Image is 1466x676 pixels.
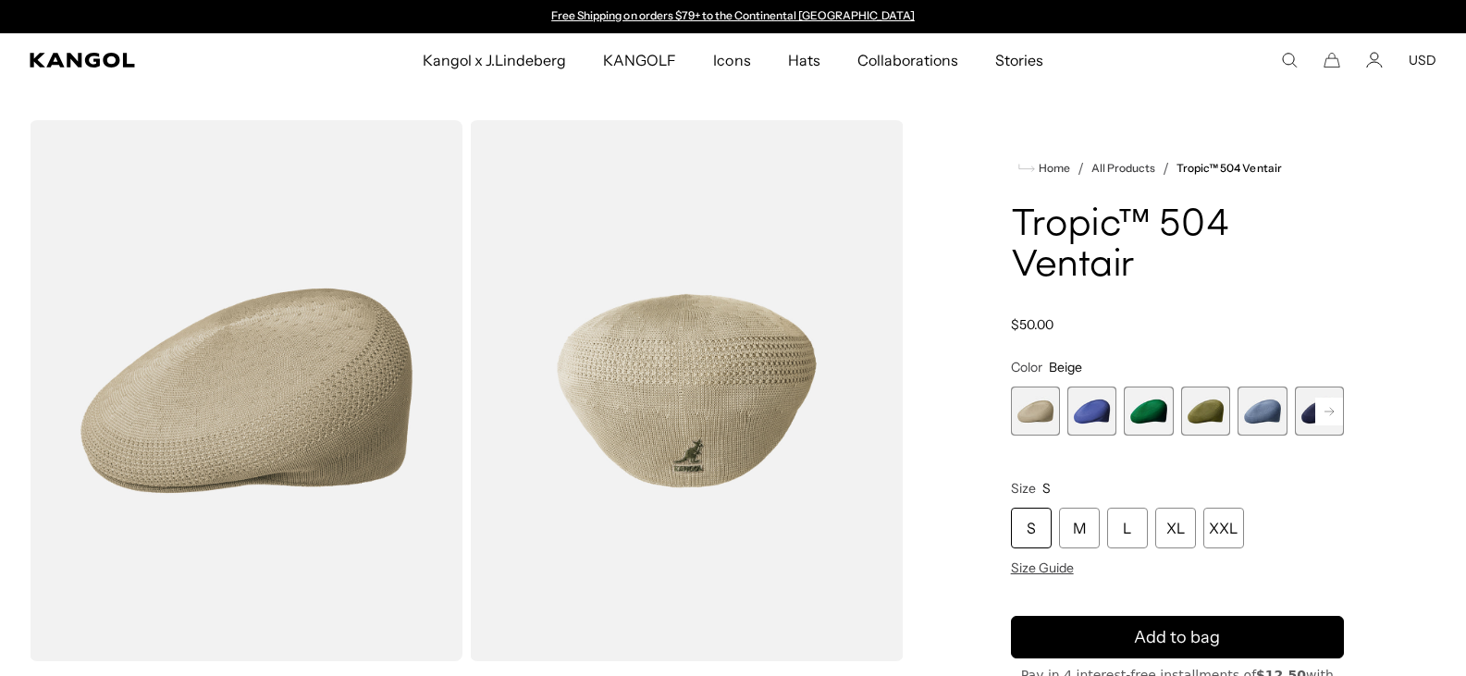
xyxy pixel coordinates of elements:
div: 4 of 22 [1181,387,1230,436]
a: Tropic™ 504 Ventair [1176,162,1282,175]
a: Home [1018,160,1070,177]
div: 3 of 22 [1124,387,1173,436]
a: Kangol [30,53,279,68]
span: Kangol x J.Lindeberg [423,33,567,87]
label: DENIM BLUE [1238,387,1287,436]
h1: Tropic™ 504 Ventair [1011,205,1344,287]
button: Cart [1324,52,1340,68]
label: Green [1181,387,1230,436]
div: S [1011,508,1052,548]
nav: breadcrumbs [1011,157,1344,179]
div: 2 of 22 [1067,387,1116,436]
label: Starry Blue [1067,387,1116,436]
span: Icons [713,33,750,87]
span: Size Guide [1011,559,1074,576]
span: Beige [1049,359,1082,375]
span: Collaborations [857,33,958,87]
div: L [1107,508,1148,548]
a: Kangol x J.Lindeberg [404,33,585,87]
div: 1 of 22 [1011,387,1060,436]
li: / [1155,157,1169,179]
label: Navy [1295,387,1344,436]
div: 6 of 22 [1295,387,1344,436]
span: Stories [995,33,1043,87]
a: Free Shipping on orders $79+ to the Continental [GEOGRAPHIC_DATA] [551,8,915,22]
summary: Search here [1281,52,1298,68]
span: Add to bag [1134,625,1220,650]
a: Account [1366,52,1383,68]
slideshow-component: Announcement bar [543,9,924,24]
button: USD [1409,52,1436,68]
span: Color [1011,359,1042,375]
label: Beige [1011,387,1060,436]
div: XXL [1203,508,1244,548]
span: KANGOLF [603,33,676,87]
div: 5 of 22 [1238,387,1287,436]
div: Announcement [543,9,924,24]
div: 1 of 2 [543,9,924,24]
div: XL [1155,508,1196,548]
a: Collaborations [839,33,977,87]
a: Stories [977,33,1062,87]
label: Masters Green [1124,387,1173,436]
img: color-beige [470,120,903,661]
span: $50.00 [1011,316,1053,333]
a: KANGOLF [585,33,695,87]
img: color-beige [30,120,462,661]
span: S [1042,480,1051,497]
div: M [1059,508,1100,548]
a: Icons [695,33,769,87]
a: All Products [1091,162,1155,175]
span: Hats [788,33,820,87]
button: Add to bag [1011,616,1344,658]
a: Hats [770,33,839,87]
span: Home [1035,162,1070,175]
li: / [1070,157,1084,179]
span: Size [1011,480,1036,497]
